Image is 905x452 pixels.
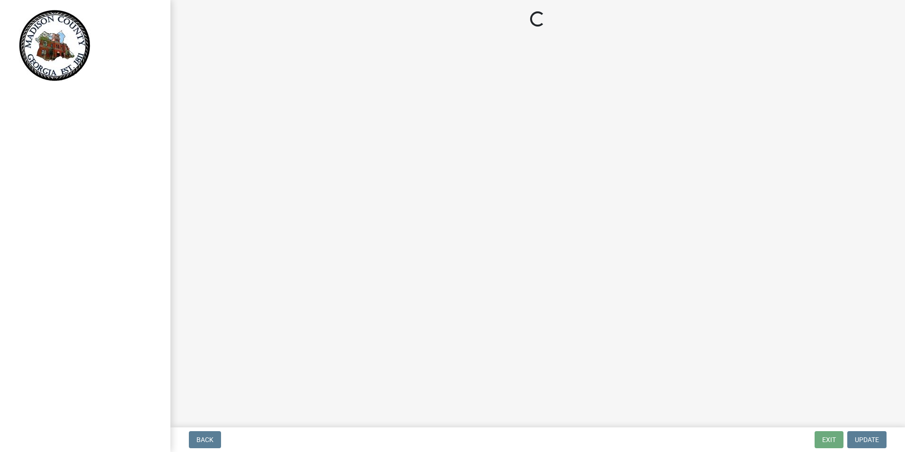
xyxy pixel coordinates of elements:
span: Update [855,436,879,443]
img: Madison County, Georgia [19,10,90,81]
span: Back [196,436,213,443]
button: Update [847,431,887,448]
button: Exit [815,431,843,448]
button: Back [189,431,221,448]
